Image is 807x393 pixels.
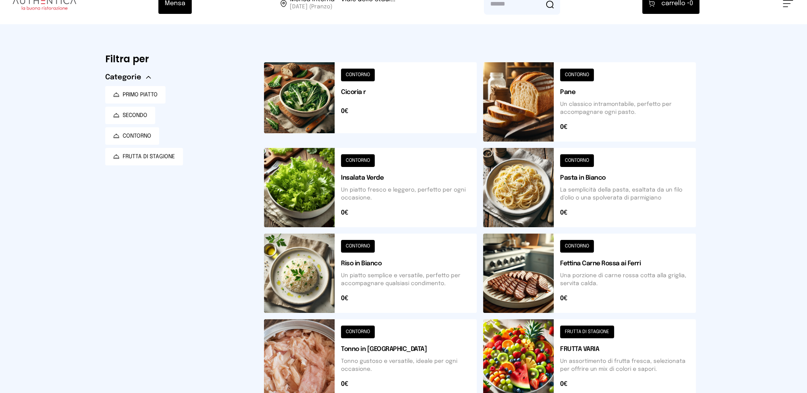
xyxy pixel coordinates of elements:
span: CONTORNO [123,132,151,140]
button: PRIMO PIATTO [105,86,166,104]
button: FRUTTA DI STAGIONE [105,148,183,165]
span: FRUTTA DI STAGIONE [123,153,175,161]
button: SECONDO [105,107,155,124]
h6: Filtra per [105,53,251,65]
span: Categorie [105,72,141,83]
span: SECONDO [123,111,147,119]
span: [DATE] (Pranzo) [290,3,395,11]
button: CONTORNO [105,127,159,145]
button: Categorie [105,72,151,83]
span: PRIMO PIATTO [123,91,158,99]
